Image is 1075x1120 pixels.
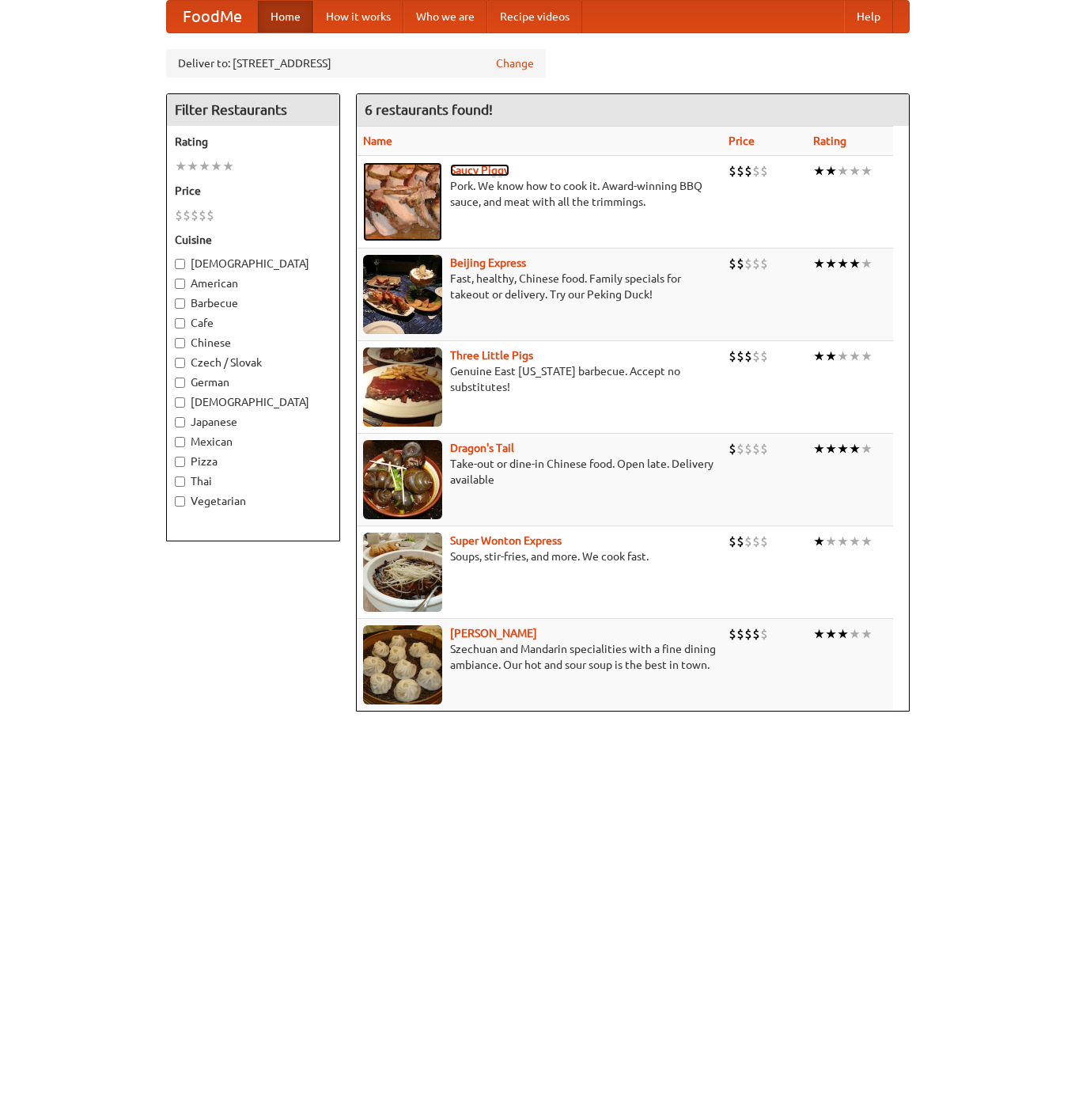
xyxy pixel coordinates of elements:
label: American [175,275,331,291]
li: ★ [222,158,234,175]
li: $ [183,207,191,224]
label: Cafe [175,315,331,331]
li: $ [729,440,736,457]
a: Help [844,1,893,32]
p: Fast, healthy, Chinese food. Family specials for takeout or delivery. Try our Peking Duck! [363,271,717,302]
input: [DEMOGRAPHIC_DATA] [175,397,185,408]
li: $ [760,440,768,457]
li: $ [729,162,736,180]
a: Recipe videos [487,1,582,32]
img: saucy.jpg [363,162,442,241]
a: Home [258,1,313,32]
a: Price [729,135,755,147]
li: $ [736,162,744,180]
li: ★ [825,440,837,457]
img: beijing.jpg [363,255,442,334]
li: ★ [849,347,861,365]
li: ★ [210,158,222,175]
input: Vegetarian [175,496,185,507]
li: ★ [861,440,872,457]
li: $ [752,162,760,180]
input: Mexican [175,437,185,447]
li: $ [752,347,760,365]
li: ★ [837,440,849,457]
a: Three Little Pigs [450,349,533,362]
li: ★ [861,533,872,550]
label: Mexican [175,434,331,450]
li: ★ [849,625,861,643]
li: ★ [813,533,825,550]
li: $ [744,440,752,457]
h5: Price [175,183,331,199]
a: Rating [813,135,846,147]
ng-pluralize: 6 restaurants found! [365,102,493,117]
input: German [175,378,185,388]
input: Chinese [175,338,185,348]
a: Saucy Piggy [450,164,509,177]
li: ★ [837,162,849,180]
a: How it works [313,1,403,32]
li: ★ [837,625,849,643]
input: American [175,279,185,289]
a: Super Wonton Express [450,534,562,547]
li: $ [736,625,744,643]
p: Pork. We know how to cook it. Award-winning BBQ sauce, and meat with all the trimmings. [363,178,717,210]
li: $ [744,347,752,365]
li: $ [736,440,744,457]
li: $ [744,162,752,180]
li: $ [760,347,768,365]
li: $ [752,625,760,643]
label: Pizza [175,454,331,469]
li: ★ [813,255,825,272]
input: Barbecue [175,298,185,309]
a: [PERSON_NAME] [450,627,537,640]
label: Thai [175,473,331,489]
label: Japanese [175,414,331,430]
a: Dragon's Tail [450,442,514,454]
li: $ [729,625,736,643]
li: ★ [813,347,825,365]
label: [DEMOGRAPHIC_DATA] [175,256,331,271]
li: ★ [837,533,849,550]
li: $ [760,255,768,272]
a: Beijing Express [450,256,526,269]
li: ★ [861,162,872,180]
li: ★ [837,347,849,365]
p: Soups, stir-fries, and more. We cook fast. [363,549,717,564]
li: ★ [825,162,837,180]
li: ★ [813,440,825,457]
li: $ [729,255,736,272]
li: ★ [849,162,861,180]
li: ★ [861,255,872,272]
img: littlepigs.jpg [363,347,442,427]
img: superwonton.jpg [363,533,442,612]
input: Czech / Slovak [175,358,185,368]
div: Deliver to: [STREET_ADDRESS] [166,49,546,78]
li: $ [744,625,752,643]
p: Szechuan and Mandarin specialities with a fine dining ambiance. Our hot and sour soup is the best... [363,641,717,673]
input: Thai [175,476,185,487]
a: Name [363,135,392,147]
label: [DEMOGRAPHIC_DATA] [175,394,331,410]
li: ★ [849,255,861,272]
li: ★ [825,255,837,272]
label: Barbecue [175,295,331,311]
li: $ [744,533,752,550]
img: shandong.jpg [363,625,442,704]
h5: Cuisine [175,232,331,248]
li: $ [206,207,214,224]
li: $ [752,440,760,457]
li: ★ [813,162,825,180]
li: ★ [175,158,187,175]
input: Cafe [175,318,185,328]
h5: Rating [175,134,331,150]
li: ★ [825,625,837,643]
li: ★ [825,533,837,550]
li: $ [760,162,768,180]
label: Czech / Slovak [175,355,331,370]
